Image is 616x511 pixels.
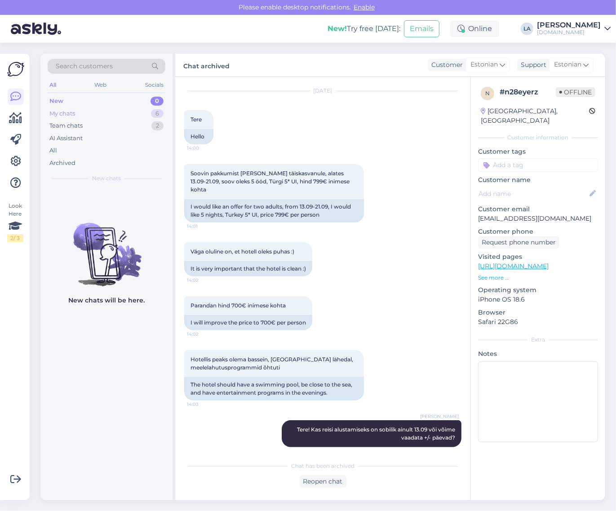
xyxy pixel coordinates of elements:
div: 2 / 3 [7,234,23,242]
div: 6 [151,109,164,118]
span: Offline [556,87,595,97]
span: Estonian [554,60,581,70]
div: Hello [184,129,213,144]
span: 14:02 [187,277,221,284]
p: Customer tags [478,147,598,156]
p: Safari 22G86 [478,317,598,327]
span: [PERSON_NAME] [420,413,459,420]
span: 14:02 [187,331,221,338]
span: Search customers [56,62,113,71]
input: Add name [479,189,588,199]
div: I will improve the price to 700€ per person [184,315,312,330]
p: [EMAIL_ADDRESS][DOMAIN_NAME] [478,214,598,223]
span: Enable [351,3,377,11]
div: Web [93,79,109,91]
span: Chat has been archived [291,462,355,470]
p: See more ... [478,274,598,282]
p: Notes [478,349,598,359]
img: No chats [40,207,173,288]
div: The hotel should have a swimming pool, be close to the sea, and have entertainment programs in th... [184,377,364,400]
div: Customer [428,60,463,70]
div: Try free [DATE]: [328,23,400,34]
div: I would like an offer for two adults, from 13.09-21.09, I would like 5 nights, Turkey 5* UI, pric... [184,199,364,222]
div: My chats [49,109,75,118]
p: Customer email [478,204,598,214]
span: n [485,90,490,97]
span: 14:01 [187,223,221,230]
div: Team chats [49,121,83,130]
input: Add a tag [478,158,598,172]
div: # n28eyerz [500,87,556,98]
p: Visited pages [478,252,598,262]
p: Customer phone [478,227,598,236]
span: Estonian [470,60,498,70]
span: 14:12 [425,448,459,454]
div: [GEOGRAPHIC_DATA], [GEOGRAPHIC_DATA] [481,107,589,125]
div: [DOMAIN_NAME] [537,29,601,36]
span: Soovin pakkumist [PERSON_NAME] täiskasvanule, alates 13.09-21.09, soov oleks 5 ööd, Türgi 5* UI, ... [191,170,351,193]
div: [PERSON_NAME] [537,22,601,29]
p: Customer name [478,175,598,185]
span: Tere! Kas reisi alustamiseks on sobilik ainult 13.09 või võime vaadata +/- päevad? [297,426,456,441]
div: Online [450,21,499,37]
div: 0 [151,97,164,106]
p: iPhone OS 18.6 [478,295,598,304]
b: New! [328,24,347,33]
div: Request phone number [478,236,559,249]
p: New chats will be here. [68,296,145,305]
button: Emails [404,20,439,37]
span: 14:00 [187,145,221,151]
div: All [48,79,58,91]
span: Väga oluline on, et hotell oleks puhas :) [191,248,294,255]
span: New chats [92,174,121,182]
p: Browser [478,308,598,317]
label: Chat archived [183,59,230,71]
div: It is very important that the hotel is clean :) [184,261,312,276]
div: All [49,146,57,155]
div: Extra [478,336,598,344]
span: Tere [191,116,202,123]
div: [DATE] [184,87,461,95]
a: [URL][DOMAIN_NAME] [478,262,549,270]
div: Look Here [7,202,23,242]
img: Askly Logo [7,61,24,78]
div: AI Assistant [49,134,83,143]
div: 2 [151,121,164,130]
div: Support [517,60,546,70]
div: Reopen chat [300,475,346,488]
p: Operating system [478,285,598,295]
a: [PERSON_NAME][DOMAIN_NAME] [537,22,611,36]
div: LA [521,22,533,35]
div: Archived [49,159,75,168]
div: Customer information [478,133,598,142]
div: Socials [143,79,165,91]
span: Hotellis peaks olema bassein, [GEOGRAPHIC_DATA] lähedal, meelelahutusprogrammid õhtuti [191,356,355,371]
span: Parandan hind 700€ inimese kohta [191,302,286,309]
div: New [49,97,63,106]
span: 14:03 [187,401,221,408]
